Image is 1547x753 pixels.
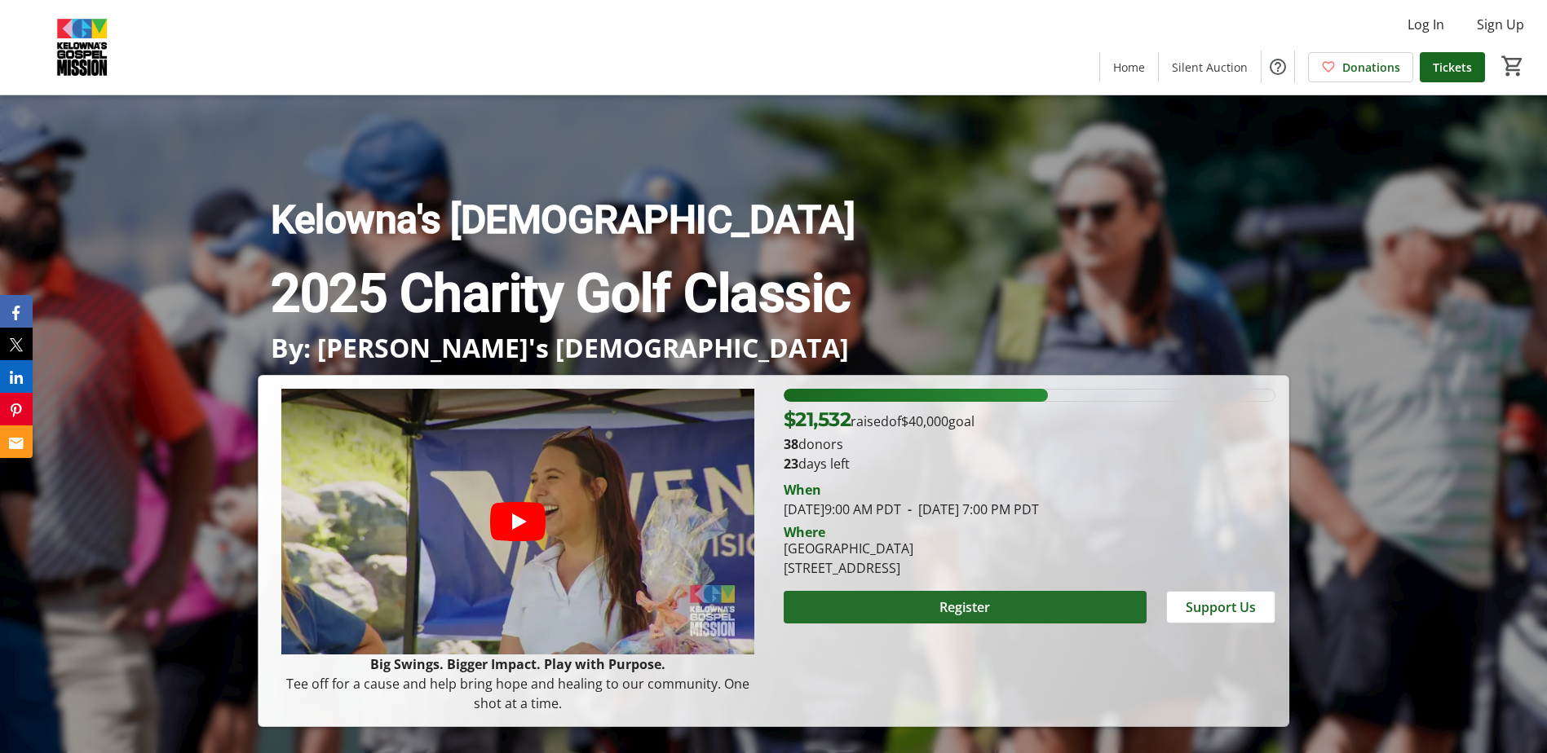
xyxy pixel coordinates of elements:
[1262,51,1294,83] button: Help
[370,655,665,673] strong: Big Swings. Bigger Impact. Play with Purpose.
[1498,51,1527,81] button: Cart
[784,480,821,500] div: When
[1100,52,1158,82] a: Home
[784,435,798,453] b: 38
[784,405,975,434] p: raised of goal
[271,263,851,324] strong: 2025 Charity Golf Classic
[1420,52,1485,82] a: Tickets
[1159,52,1261,82] a: Silent Auction
[1113,59,1145,76] span: Home
[1464,11,1537,37] button: Sign Up
[784,454,1275,473] p: days left
[490,502,546,541] button: Play video
[1186,597,1256,617] span: Support Us
[901,412,948,430] span: $40,000
[939,597,990,617] span: Register
[901,500,1039,518] span: [DATE] 7:00 PM PDT
[784,558,913,578] div: [STREET_ADDRESS]
[784,526,825,539] div: Where
[1308,52,1413,82] a: Donations
[784,434,1275,454] p: donors
[1395,11,1457,37] button: Log In
[784,407,851,431] span: $21,532
[784,389,1275,402] div: 53.83% of fundraising goal reached
[272,674,763,713] p: Tee off for a cause and help bring hope and healing to our community. One shot at a time.
[784,455,798,473] span: 23
[1172,59,1248,76] span: Silent Auction
[1408,15,1444,34] span: Log In
[784,539,913,558] div: [GEOGRAPHIC_DATA]
[901,500,918,518] span: -
[784,500,901,518] span: [DATE] 9:00 AM PDT
[1433,59,1472,76] span: Tickets
[10,7,155,88] img: Kelowna's Gospel Mission's Logo
[1166,591,1275,623] button: Support Us
[1477,15,1524,34] span: Sign Up
[271,196,855,243] strong: Kelowna's [DEMOGRAPHIC_DATA]
[271,333,1276,362] p: By: [PERSON_NAME]'s [DEMOGRAPHIC_DATA]
[784,591,1147,623] button: Register
[1342,59,1400,76] span: Donations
